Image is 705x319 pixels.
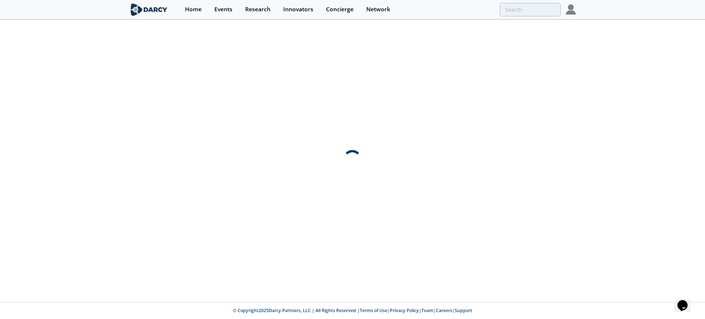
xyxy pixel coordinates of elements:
img: Profile [566,4,576,15]
div: Research [245,7,271,12]
div: Network [366,7,390,12]
input: Advanced Search [500,3,561,16]
div: Events [214,7,232,12]
a: Support [455,307,472,314]
iframe: chat widget [675,290,698,312]
a: Privacy Policy [390,307,419,314]
a: Team [421,307,433,314]
a: Terms of Use [360,307,387,314]
p: © Copyright 2025 Darcy Partners, LLC | All Rights Reserved | | | | | [84,307,621,314]
div: Home [185,7,202,12]
div: Innovators [283,7,313,12]
img: logo-wide.svg [129,3,169,16]
div: Concierge [326,7,354,12]
a: Careers [436,307,452,314]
